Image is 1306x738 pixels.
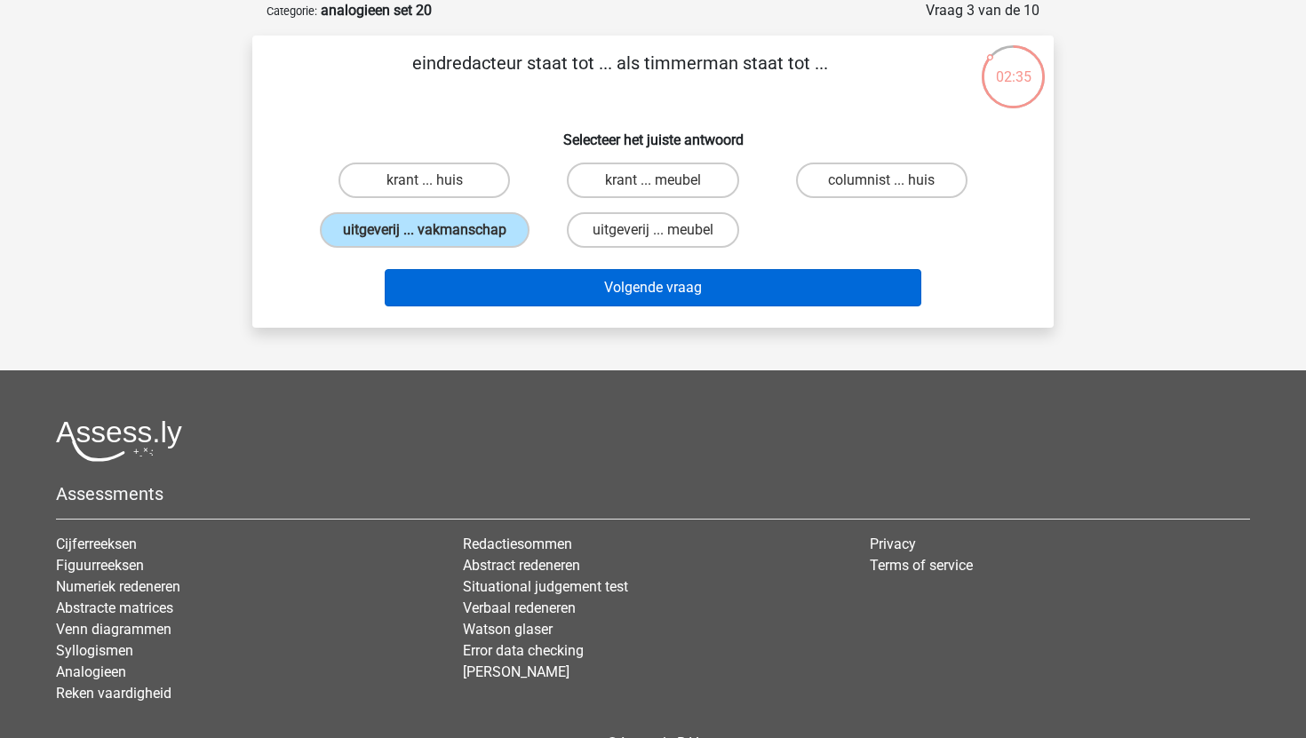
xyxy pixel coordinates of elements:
[56,578,180,595] a: Numeriek redeneren
[281,117,1025,148] h6: Selecteer het juiste antwoord
[463,621,553,638] a: Watson glaser
[796,163,968,198] label: columnist ... huis
[56,642,133,659] a: Syllogismen
[56,663,126,680] a: Analogieen
[56,599,173,616] a: Abstracte matrices
[56,483,1250,504] h5: Assessments
[321,2,432,19] strong: analogieen set 20
[320,212,530,248] label: uitgeverij ... vakmanschap
[267,4,317,18] small: Categorie:
[463,642,584,659] a: Error data checking
[567,212,738,248] label: uitgeverij ... meubel
[463,536,572,552] a: Redactiesommen
[385,269,922,306] button: Volgende vraag
[870,557,973,574] a: Terms of service
[870,536,916,552] a: Privacy
[56,536,137,552] a: Cijferreeksen
[281,50,959,103] p: eindredacteur staat tot ... als timmerman staat tot ...
[463,663,569,680] a: [PERSON_NAME]
[56,685,171,702] a: Reken vaardigheid
[463,599,576,616] a: Verbaal redeneren
[56,557,144,574] a: Figuurreeksen
[338,163,510,198] label: krant ... huis
[463,578,628,595] a: Situational judgement test
[56,420,182,462] img: Assessly logo
[463,557,580,574] a: Abstract redeneren
[56,621,171,638] a: Venn diagrammen
[980,44,1047,88] div: 02:35
[567,163,738,198] label: krant ... meubel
